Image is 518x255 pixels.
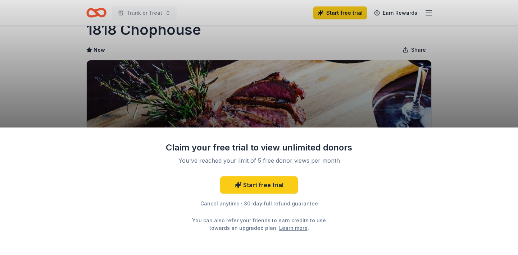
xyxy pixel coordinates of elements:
div: You've reached your limit of 5 free donor views per month [174,156,344,165]
div: You can also refer your friends to earn credits to use towards an upgraded plan. . [186,217,332,232]
div: Cancel anytime · 30-day full refund guarantee [165,199,353,208]
div: Claim your free trial to view unlimited donors [165,142,353,153]
a: Start free trial [220,176,298,194]
a: Learn more [279,224,308,232]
